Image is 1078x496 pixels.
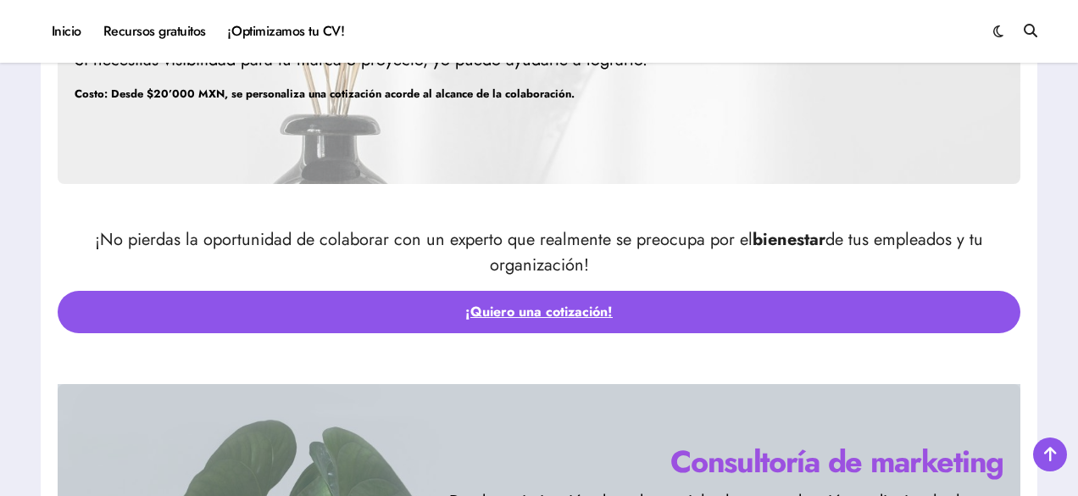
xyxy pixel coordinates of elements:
[670,439,1003,483] strong: Consultoría de marketing
[41,8,92,54] a: Inicio
[753,227,825,252] strong: bienestar
[58,291,1020,333] a: ¡Quiero una cotización!
[92,8,217,54] a: Recursos gratuitos
[75,86,575,102] strong: Costo: Desde $20’000 MXN, se personaliza una cotización acorde al alcance de la colaboración.
[217,8,355,54] a: ¡Optimizamos tu CV!
[58,227,1020,278] p: ¡No pierdas la oportunidad de colaborar con un experto que realmente se preocupa por el de tus em...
